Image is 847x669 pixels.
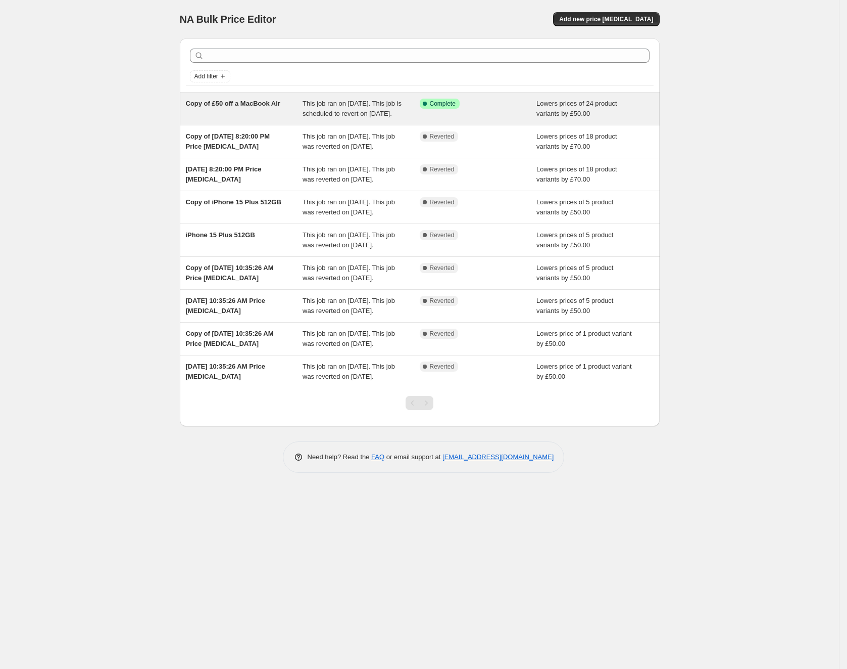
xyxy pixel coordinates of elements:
span: Complete [430,100,456,108]
span: NA Bulk Price Editor [180,14,276,25]
span: Reverted [430,231,455,239]
span: This job ran on [DATE]. This job was reverted on [DATE]. [303,297,395,315]
span: Add new price [MEDICAL_DATA] [559,15,653,23]
span: This job ran on [DATE]. This job was reverted on [DATE]. [303,264,395,282]
a: FAQ [371,453,384,461]
span: or email support at [384,453,442,461]
span: This job ran on [DATE]. This job was reverted on [DATE]. [303,363,395,380]
span: This job ran on [DATE]. This job was reverted on [DATE]. [303,330,395,347]
span: Copy of [DATE] 8:20:00 PM Price [MEDICAL_DATA] [186,132,270,150]
span: This job ran on [DATE]. This job was reverted on [DATE]. [303,198,395,216]
span: This job ran on [DATE]. This job was reverted on [DATE]. [303,231,395,249]
span: Reverted [430,165,455,173]
span: Reverted [430,297,455,305]
span: Copy of [DATE] 10:35:26 AM Price [MEDICAL_DATA] [186,264,274,282]
span: Reverted [430,132,455,141]
span: Lowers prices of 5 product variants by £50.00 [536,231,613,249]
span: Reverted [430,330,455,338]
span: Lowers prices of 18 product variants by £70.00 [536,165,617,183]
span: Lowers prices of 5 product variants by £50.00 [536,198,613,216]
nav: Pagination [406,396,433,410]
span: Lowers prices of 24 product variants by £50.00 [536,100,617,117]
button: Add filter [190,70,230,82]
span: [DATE] 10:35:26 AM Price [MEDICAL_DATA] [186,297,266,315]
span: Copy of iPhone 15 Plus 512GB [186,198,281,206]
span: This job ran on [DATE]. This job was reverted on [DATE]. [303,132,395,150]
a: [EMAIL_ADDRESS][DOMAIN_NAME] [442,453,554,461]
span: Add filter [194,72,218,80]
span: This job ran on [DATE]. This job was reverted on [DATE]. [303,165,395,183]
span: This job ran on [DATE]. This job is scheduled to revert on [DATE]. [303,100,402,117]
span: Lowers price of 1 product variant by £50.00 [536,363,632,380]
span: Copy of £50 off a MacBook Air [186,100,280,107]
span: Copy of [DATE] 10:35:26 AM Price [MEDICAL_DATA] [186,330,274,347]
span: Lowers prices of 5 product variants by £50.00 [536,297,613,315]
span: Reverted [430,264,455,272]
span: [DATE] 10:35:26 AM Price [MEDICAL_DATA] [186,363,266,380]
span: Lowers price of 1 product variant by £50.00 [536,330,632,347]
span: Reverted [430,198,455,206]
span: Lowers prices of 5 product variants by £50.00 [536,264,613,282]
span: Need help? Read the [308,453,372,461]
span: iPhone 15 Plus 512GB [186,231,255,239]
span: Reverted [430,363,455,371]
button: Add new price [MEDICAL_DATA] [553,12,659,26]
span: Lowers prices of 18 product variants by £70.00 [536,132,617,150]
span: [DATE] 8:20:00 PM Price [MEDICAL_DATA] [186,165,262,183]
